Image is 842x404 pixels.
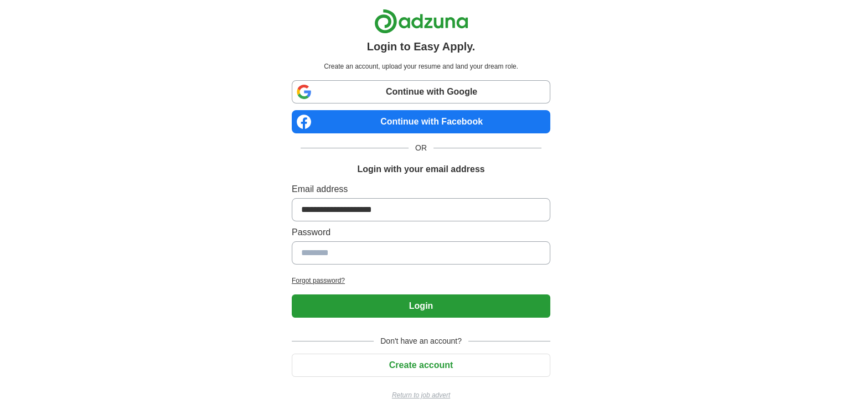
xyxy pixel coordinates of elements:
[292,80,550,103] a: Continue with Google
[357,163,484,176] h1: Login with your email address
[367,38,476,55] h1: Login to Easy Apply.
[292,110,550,133] a: Continue with Facebook
[292,276,550,286] a: Forgot password?
[292,360,550,370] a: Create account
[292,294,550,318] button: Login
[292,390,550,400] a: Return to job advert
[374,335,468,347] span: Don't have an account?
[292,226,550,239] label: Password
[292,183,550,196] label: Email address
[292,354,550,377] button: Create account
[294,61,548,71] p: Create an account, upload your resume and land your dream role.
[374,9,468,34] img: Adzuna logo
[409,142,433,154] span: OR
